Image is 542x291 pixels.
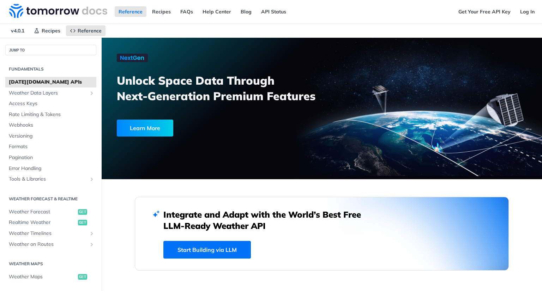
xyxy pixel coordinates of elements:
a: Reference [115,6,146,17]
a: Weather Forecastget [5,207,96,217]
span: Weather Data Layers [9,90,87,97]
a: Rate Limiting & Tokens [5,109,96,120]
span: Realtime Weather [9,219,76,226]
a: Reference [66,25,106,36]
span: Reference [78,28,102,34]
span: get [78,209,87,215]
a: Weather Mapsget [5,272,96,282]
span: Error Handling [9,165,95,172]
a: Learn More [117,120,287,137]
span: get [78,220,87,225]
button: Show subpages for Weather on Routes [89,242,95,247]
a: Weather TimelinesShow subpages for Weather Timelines [5,228,96,239]
button: Show subpages for Weather Timelines [89,231,95,236]
span: Webhooks [9,122,95,129]
a: Help Center [199,6,235,17]
h2: Weather Forecast & realtime [5,196,96,202]
img: Tomorrow.io Weather API Docs [9,4,107,18]
a: Tools & LibrariesShow subpages for Tools & Libraries [5,174,96,184]
a: Get Your Free API Key [454,6,514,17]
span: Tools & Libraries [9,176,87,183]
span: Weather Maps [9,273,76,280]
h2: Weather Maps [5,261,96,267]
a: Access Keys [5,98,96,109]
span: get [78,274,87,280]
h3: Unlock Space Data Through Next-Generation Premium Features [117,73,330,104]
a: Blog [237,6,255,17]
a: Weather on RoutesShow subpages for Weather on Routes [5,239,96,250]
span: Pagination [9,154,95,161]
a: Recipes [30,25,64,36]
span: Versioning [9,133,95,140]
span: [DATE][DOMAIN_NAME] APIs [9,79,95,86]
a: Versioning [5,131,96,141]
span: v4.0.1 [7,25,28,36]
a: Log In [516,6,538,17]
a: Webhooks [5,120,96,131]
span: Weather Forecast [9,208,76,216]
span: Access Keys [9,100,95,107]
a: Formats [5,141,96,152]
a: FAQs [176,6,197,17]
span: Recipes [42,28,60,34]
a: Error Handling [5,163,96,174]
h2: Integrate and Adapt with the World’s Best Free LLM-Ready Weather API [163,209,372,231]
button: Show subpages for Weather Data Layers [89,90,95,96]
a: Realtime Weatherget [5,217,96,228]
a: API Status [257,6,290,17]
a: Start Building via LLM [163,241,251,259]
div: Learn More [117,120,173,137]
button: JUMP TO [5,45,96,55]
a: Pagination [5,152,96,163]
img: NextGen [117,54,148,62]
a: Weather Data LayersShow subpages for Weather Data Layers [5,88,96,98]
a: [DATE][DOMAIN_NAME] APIs [5,77,96,87]
span: Formats [9,143,95,150]
span: Weather on Routes [9,241,87,248]
span: Rate Limiting & Tokens [9,111,95,118]
h2: Fundamentals [5,66,96,72]
button: Show subpages for Tools & Libraries [89,176,95,182]
a: Recipes [148,6,175,17]
span: Weather Timelines [9,230,87,237]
